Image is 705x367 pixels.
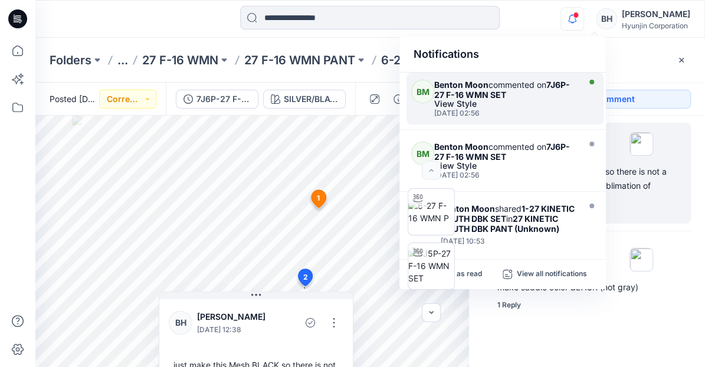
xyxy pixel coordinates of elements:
[142,52,218,68] a: 27 F-16 WMN
[197,310,275,324] p: [PERSON_NAME]
[411,142,434,165] div: BM
[622,7,690,21] div: [PERSON_NAME]
[284,93,338,106] div: SILVER/BLACK/WHITE
[441,204,576,234] div: shared in
[434,162,576,170] div: View Style
[596,8,617,30] div: BH
[169,311,192,335] div: BH
[317,193,320,204] span: 1
[408,247,454,284] img: 6J5P-27 F-16 WMN SET
[434,100,576,108] div: View Style
[434,171,576,179] div: Thursday, August 28, 2025 02:56
[497,299,521,311] div: 1 Reply
[196,93,251,106] div: 7J6P-27 F-16 WMN SET
[434,142,488,152] strong: Benton Moon
[50,52,91,68] a: Folders
[303,272,308,283] span: 2
[197,324,275,336] p: [DATE] 12:38
[117,52,128,68] button: ...
[441,237,576,245] div: Wednesday, August 27, 2025 10:53
[622,21,690,30] div: Hyunjin Corporation
[381,52,504,68] p: 6-27 F-16 WMN PANT
[399,37,606,73] div: Notifications
[176,90,258,109] button: 7J6P-27 F-16 WMN SET
[434,80,576,100] div: commented on
[441,214,559,234] strong: 27 KINETIC YOUTH DBK PANT (Unknown)
[244,52,355,68] a: 27 F-16 WMN PANT
[263,90,346,109] button: SILVER/BLACK/WHITE
[411,80,434,103] div: BM
[434,80,488,90] strong: Benton Moon
[434,80,570,100] strong: 7J6P-27 F-16 WMN SET
[434,142,570,162] strong: 7J6P-27 F-16 WMN SET
[50,93,99,105] span: Posted [DATE] 07:33 by
[389,90,408,109] button: Details
[434,142,576,162] div: commented on
[434,109,576,117] div: Thursday, August 28, 2025 02:56
[517,269,587,280] p: View all notifications
[408,199,454,224] img: 6-27 F-16 WMN P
